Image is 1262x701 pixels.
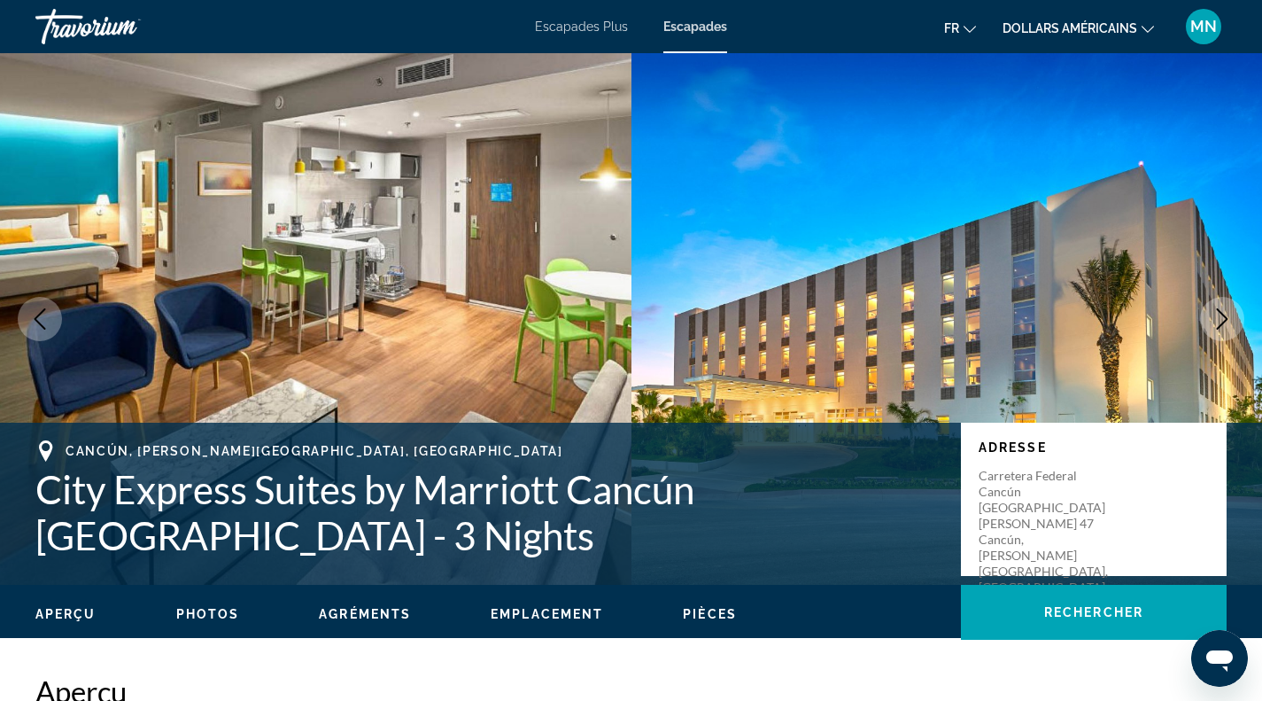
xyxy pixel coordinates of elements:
span: Emplacement [491,607,603,621]
a: Travorium [35,4,213,50]
button: Agréments [319,606,411,622]
button: Changer de devise [1003,15,1154,41]
button: Next image [1200,297,1244,341]
font: MN [1190,17,1217,35]
span: Cancún, [PERSON_NAME][GEOGRAPHIC_DATA], [GEOGRAPHIC_DATA] [66,444,563,458]
p: Adresse [979,440,1209,455]
font: fr [944,21,959,35]
span: Aperçu [35,607,97,621]
button: Emplacement [491,606,603,622]
button: Rechercher [961,585,1227,640]
h1: City Express Suites by Marriott Cancún [GEOGRAPHIC_DATA] - 3 Nights [35,466,943,558]
p: Carretera Federal Cancún [GEOGRAPHIC_DATA][PERSON_NAME] 47 Cancún, [PERSON_NAME][GEOGRAPHIC_DATA]... [979,468,1120,596]
button: Photos [176,606,240,622]
span: Rechercher [1044,605,1143,619]
a: Escapades Plus [535,19,628,34]
font: dollars américains [1003,21,1137,35]
span: Agréments [319,607,411,621]
button: Aperçu [35,606,97,622]
button: Pièces [683,606,737,622]
button: Changer de langue [944,15,976,41]
a: Escapades [663,19,727,34]
button: Previous image [18,297,62,341]
span: Pièces [683,607,737,621]
button: Menu utilisateur [1181,8,1227,45]
iframe: Bouton de lancement de la fenêtre de messagerie [1191,630,1248,687]
span: Photos [176,607,240,621]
